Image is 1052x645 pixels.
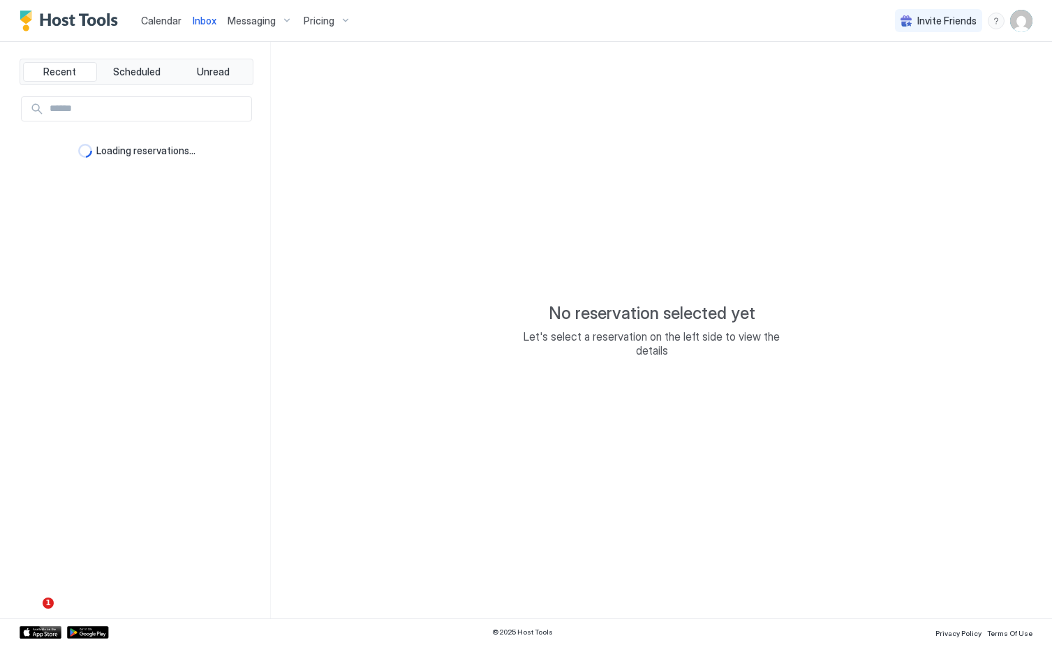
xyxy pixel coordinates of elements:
[20,59,253,85] div: tab-group
[78,144,92,158] div: loading
[23,62,97,82] button: Recent
[44,97,251,121] input: Input Field
[193,15,216,27] span: Inbox
[43,598,54,609] span: 1
[549,303,755,324] span: No reservation selected yet
[228,15,276,27] span: Messaging
[193,13,216,28] a: Inbox
[141,13,181,28] a: Calendar
[43,66,76,78] span: Recent
[917,15,977,27] span: Invite Friends
[304,15,334,27] span: Pricing
[113,66,161,78] span: Scheduled
[197,66,230,78] span: Unread
[512,329,792,357] span: Let's select a reservation on the left side to view the details
[492,628,553,637] span: © 2025 Host Tools
[141,15,181,27] span: Calendar
[14,598,47,631] iframe: Intercom live chat
[987,629,1032,637] span: Terms Of Use
[96,144,195,157] span: Loading reservations...
[987,625,1032,639] a: Terms Of Use
[1010,10,1032,32] div: User profile
[67,626,109,639] a: Google Play Store
[935,629,981,637] span: Privacy Policy
[176,62,250,82] button: Unread
[20,10,124,31] a: Host Tools Logo
[100,62,174,82] button: Scheduled
[20,626,61,639] a: App Store
[988,13,1005,29] div: menu
[935,625,981,639] a: Privacy Policy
